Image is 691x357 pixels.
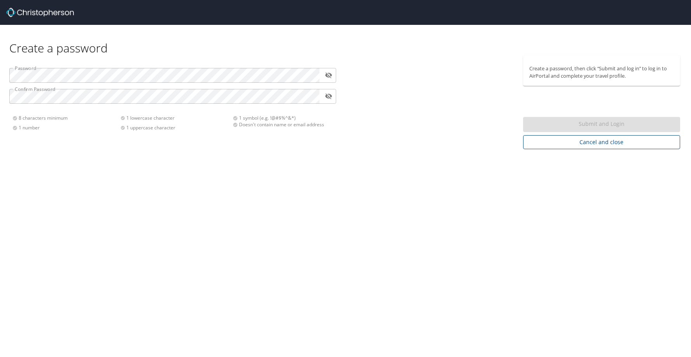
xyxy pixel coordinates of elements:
div: 1 number [12,124,120,131]
div: 1 symbol (e.g. !@#$%^&*) [233,115,332,121]
div: Create a password [9,25,682,56]
button: toggle password visibility [323,69,335,81]
div: 1 uppercase character [120,124,229,131]
button: Cancel and close [523,135,681,150]
img: Christopherson_logo_rev.png [6,8,74,17]
span: Cancel and close [529,138,674,147]
div: 8 characters minimum [12,115,120,121]
p: Create a password, then click “Submit and log in” to log in to AirPortal and complete your travel... [529,65,674,80]
div: 1 lowercase character [120,115,229,121]
button: toggle password visibility [323,90,335,102]
div: Doesn't contain name or email address [233,121,332,128]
